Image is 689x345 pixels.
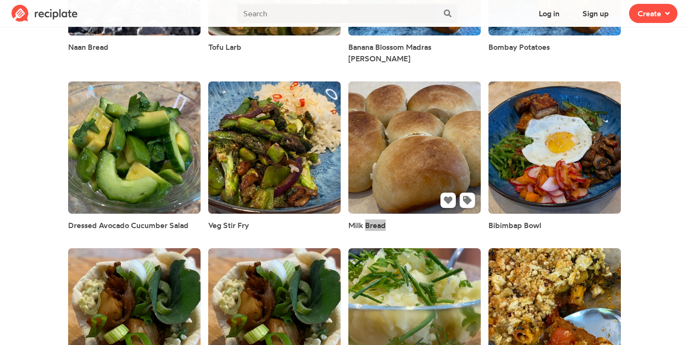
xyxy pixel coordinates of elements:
[488,42,550,52] span: Bombay Potatoes
[68,42,108,52] span: Naan Bread
[629,4,677,23] button: Create
[348,41,481,64] a: Banana Blossom Madras [PERSON_NAME]
[348,219,386,231] a: Milk Bread
[238,4,439,23] input: Search
[348,220,386,230] span: Milk Bread
[488,41,550,53] a: Bombay Potatoes
[488,219,541,231] a: Bibimbap Bowl
[208,42,241,52] span: Tofu Larb
[208,41,241,53] a: Tofu Larb
[348,42,431,63] span: Banana Blossom Madras [PERSON_NAME]
[488,220,541,230] span: Bibimbap Bowl
[530,4,568,23] button: Log in
[208,220,249,230] span: Veg Stir Fry
[68,41,108,53] a: Naan Bread
[68,220,189,230] span: Dressed Avocado Cucumber Salad
[68,219,189,231] a: Dressed Avocado Cucumber Salad
[574,4,618,23] button: Sign up
[12,5,78,22] img: Reciplate
[208,219,249,231] a: Veg Stir Fry
[638,8,661,19] span: Create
